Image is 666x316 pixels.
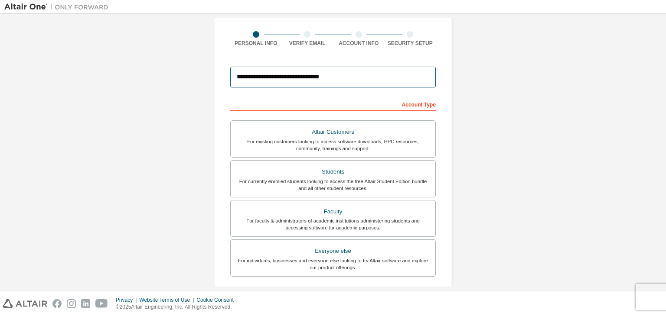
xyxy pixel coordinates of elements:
[52,299,62,308] img: facebook.svg
[95,299,108,308] img: youtube.svg
[4,3,113,11] img: Altair One
[230,40,282,47] div: Personal Info
[3,299,47,308] img: altair_logo.svg
[236,178,430,192] div: For currently enrolled students looking to access the free Altair Student Edition bundle and all ...
[385,40,436,47] div: Security Setup
[236,217,430,231] div: For faculty & administrators of academic institutions administering students and accessing softwa...
[139,297,196,303] div: Website Terms of Use
[236,138,430,152] div: For existing customers looking to access software downloads, HPC resources, community, trainings ...
[236,166,430,178] div: Students
[116,297,139,303] div: Privacy
[67,299,76,308] img: instagram.svg
[236,257,430,271] div: For individuals, businesses and everyone else looking to try Altair software and explore our prod...
[282,40,333,47] div: Verify Email
[230,97,436,111] div: Account Type
[236,206,430,218] div: Faculty
[81,299,90,308] img: linkedin.svg
[333,40,385,47] div: Account Info
[116,303,239,311] p: © 2025 Altair Engineering, Inc. All Rights Reserved.
[236,126,430,138] div: Altair Customers
[196,297,238,303] div: Cookie Consent
[236,245,430,257] div: Everyone else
